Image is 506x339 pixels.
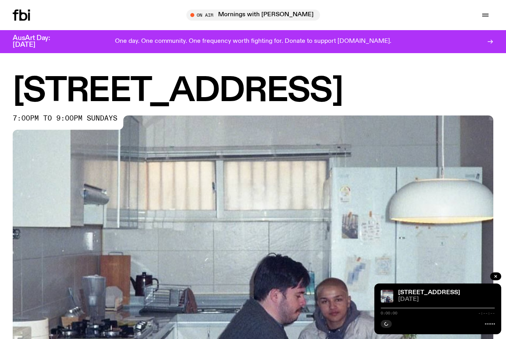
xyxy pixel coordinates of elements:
span: 0:00:00 [381,311,397,315]
span: [DATE] [398,297,495,303]
a: [STREET_ADDRESS] [398,289,460,296]
h1: [STREET_ADDRESS] [13,75,493,107]
button: On AirMornings with [PERSON_NAME] [186,10,320,21]
h3: AusArt Day: [DATE] [13,35,63,48]
span: 7:00pm to 9:00pm sundays [13,115,117,122]
img: Pat sits at a dining table with his profile facing the camera. Rhea sits to his left facing the c... [381,290,393,303]
p: One day. One community. One frequency worth fighting for. Donate to support [DOMAIN_NAME]. [115,38,391,45]
span: -:--:-- [478,311,495,315]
